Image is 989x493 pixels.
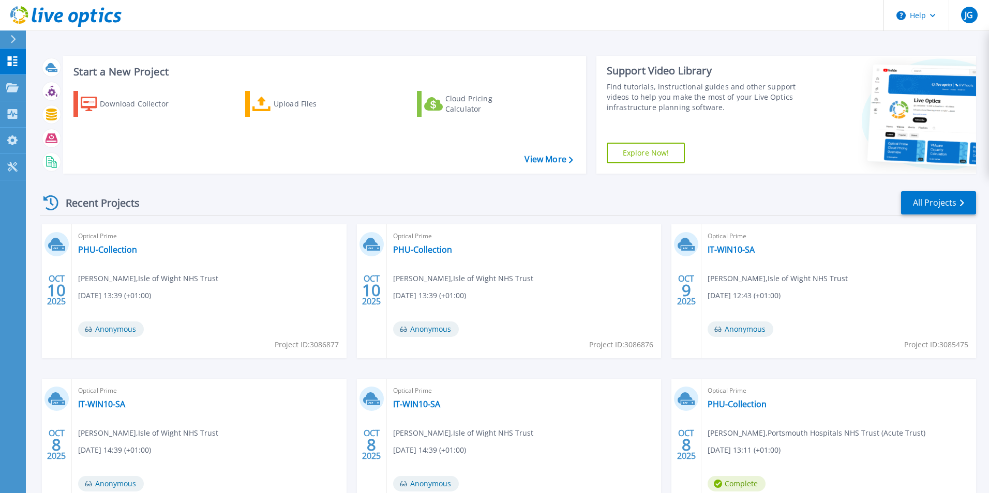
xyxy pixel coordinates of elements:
div: OCT 2025 [47,426,66,464]
a: Download Collector [73,91,189,117]
span: Optical Prime [393,230,655,242]
span: 8 [367,440,376,449]
span: [PERSON_NAME] , Isle of Wight NHS Trust [78,273,218,284]
div: OCT 2025 [677,271,696,309]
span: 10 [47,286,66,295]
span: Optical Prime [78,230,340,242]
span: Anonymous [393,476,459,491]
a: All Projects [901,191,976,214]
div: OCT 2025 [362,426,381,464]
span: [DATE] 14:39 (+01:00) [78,444,151,456]
span: Optical Prime [708,385,970,396]
span: [DATE] 13:39 (+01:00) [393,290,466,301]
div: Recent Projects [40,190,154,215]
a: IT-WIN10-SA [78,399,125,409]
span: [PERSON_NAME] , Isle of Wight NHS Trust [708,273,848,284]
a: Upload Files [245,91,361,117]
span: 10 [362,286,381,295]
a: PHU-Collection [393,244,452,255]
span: [DATE] 14:39 (+01:00) [393,444,466,456]
div: Find tutorials, instructional guides and other support videos to help you make the most of your L... [607,82,800,113]
a: Explore Now! [607,143,685,163]
a: Cloud Pricing Calculator [417,91,532,117]
span: Anonymous [708,321,773,337]
span: Anonymous [393,321,459,337]
span: Complete [708,476,766,491]
a: View More [525,155,573,164]
div: Cloud Pricing Calculator [445,94,528,114]
div: OCT 2025 [362,271,381,309]
span: Anonymous [78,321,144,337]
a: IT-WIN10-SA [393,399,440,409]
div: OCT 2025 [677,426,696,464]
a: PHU-Collection [708,399,767,409]
span: JG [965,11,973,19]
span: Anonymous [78,476,144,491]
span: [PERSON_NAME] , Isle of Wight NHS Trust [78,427,218,439]
div: Upload Files [274,94,356,114]
span: [PERSON_NAME] , Portsmouth Hospitals NHS Trust (Acute Trust) [708,427,925,439]
a: IT-WIN10-SA [708,244,755,255]
div: Support Video Library [607,64,800,78]
span: [DATE] 13:11 (+01:00) [708,444,781,456]
span: Project ID: 3086877 [275,339,339,350]
span: 9 [682,286,691,295]
span: [PERSON_NAME] , Isle of Wight NHS Trust [393,427,533,439]
div: Download Collector [100,94,183,114]
div: OCT 2025 [47,271,66,309]
span: Optical Prime [708,230,970,242]
span: Optical Prime [393,385,655,396]
span: 8 [682,440,691,449]
a: PHU-Collection [78,244,137,255]
span: Project ID: 3085475 [904,339,968,350]
h3: Start a New Project [73,66,573,78]
span: Project ID: 3086876 [589,339,653,350]
span: [DATE] 13:39 (+01:00) [78,290,151,301]
span: [DATE] 12:43 (+01:00) [708,290,781,301]
span: [PERSON_NAME] , Isle of Wight NHS Trust [393,273,533,284]
span: 8 [52,440,61,449]
span: Optical Prime [78,385,340,396]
